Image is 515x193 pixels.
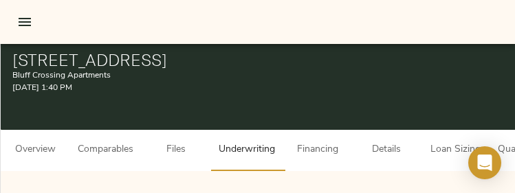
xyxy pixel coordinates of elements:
span: Financing [292,141,344,159]
span: Files [150,141,202,159]
span: Underwriting [219,141,275,159]
span: Loan Sizing [429,141,481,159]
span: Comparables [78,141,133,159]
div: Open Intercom Messenger [468,146,501,179]
span: Details [360,141,413,159]
button: open drawer [8,5,41,38]
span: Overview [9,141,61,159]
